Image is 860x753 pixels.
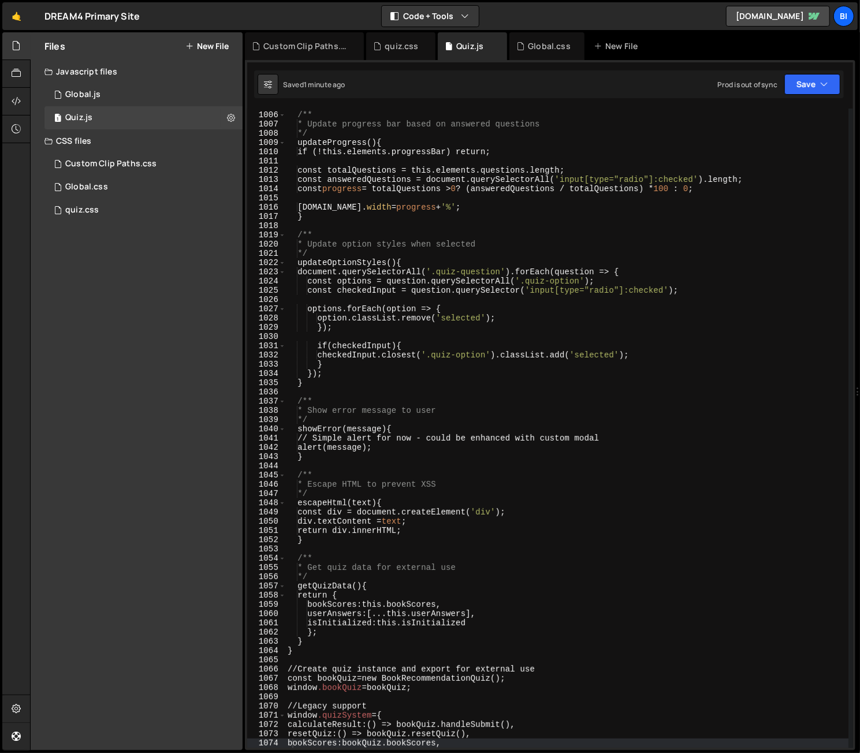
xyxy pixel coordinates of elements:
[247,360,286,369] div: 1033
[247,397,286,406] div: 1037
[247,618,286,628] div: 1061
[247,517,286,526] div: 1050
[247,655,286,665] div: 1065
[65,113,92,123] div: Quiz.js
[247,489,286,498] div: 1047
[247,471,286,480] div: 1045
[263,40,350,52] div: Custom Clip Paths.css
[247,572,286,581] div: 1056
[247,369,286,378] div: 1034
[247,406,286,415] div: 1038
[247,563,286,572] div: 1055
[44,9,140,23] div: DREAM4 Primary Site
[247,351,286,360] div: 1032
[247,286,286,295] div: 1025
[247,184,286,193] div: 1014
[247,609,286,618] div: 1060
[784,74,840,95] button: Save
[247,424,286,434] div: 1040
[247,508,286,517] div: 1049
[247,258,286,267] div: 1022
[65,159,157,169] div: Custom Clip Paths.css
[44,176,243,199] div: 16933/46377.css
[247,387,286,397] div: 1036
[456,40,483,52] div: Quiz.js
[2,2,31,30] a: 🤙
[833,6,854,27] a: Bi
[247,692,286,702] div: 1069
[247,166,286,175] div: 1012
[247,600,286,609] div: 1059
[31,60,243,83] div: Javascript files
[247,480,286,489] div: 1046
[247,230,286,240] div: 1019
[528,40,571,52] div: Global.css
[247,434,286,443] div: 1041
[247,628,286,637] div: 1062
[247,452,286,461] div: 1043
[185,42,229,51] button: New File
[247,415,286,424] div: 1039
[247,637,286,646] div: 1063
[594,40,642,52] div: New File
[247,120,286,129] div: 1007
[247,267,286,277] div: 1023
[247,665,286,674] div: 1066
[247,674,286,683] div: 1067
[247,729,286,739] div: 1073
[247,554,286,563] div: 1054
[247,683,286,692] div: 1068
[247,498,286,508] div: 1048
[247,277,286,286] div: 1024
[54,114,61,124] span: 1
[247,323,286,332] div: 1029
[247,249,286,258] div: 1021
[382,6,479,27] button: Code + Tools
[247,461,286,471] div: 1044
[247,138,286,147] div: 1009
[247,203,286,212] div: 1016
[65,182,108,192] div: Global.css
[247,739,286,748] div: 1074
[247,443,286,452] div: 1042
[247,240,286,249] div: 1020
[247,212,286,221] div: 1017
[247,581,286,591] div: 1057
[247,147,286,156] div: 1010
[247,646,286,655] div: 1064
[283,80,345,90] div: Saved
[247,341,286,351] div: 1031
[44,152,243,176] div: 16933/47116.css
[717,80,777,90] div: Prod is out of sync
[247,304,286,314] div: 1027
[247,156,286,166] div: 1011
[44,83,243,106] div: 16933/46376.js
[247,314,286,323] div: 1028
[44,40,65,53] h2: Files
[247,110,286,120] div: 1006
[247,175,286,184] div: 1013
[247,193,286,203] div: 1015
[726,6,830,27] a: [DOMAIN_NAME]
[247,378,286,387] div: 1035
[65,205,99,215] div: quiz.css
[247,535,286,545] div: 1052
[247,526,286,535] div: 1051
[247,702,286,711] div: 1070
[247,711,286,720] div: 1071
[247,720,286,729] div: 1072
[385,40,418,52] div: quiz.css
[247,129,286,138] div: 1008
[44,106,243,129] div: 16933/46729.js
[247,332,286,341] div: 1030
[247,545,286,554] div: 1053
[31,129,243,152] div: CSS files
[304,80,345,90] div: 1 minute ago
[247,591,286,600] div: 1058
[247,221,286,230] div: 1018
[44,199,243,222] div: 16933/46731.css
[65,90,100,100] div: Global.js
[247,295,286,304] div: 1026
